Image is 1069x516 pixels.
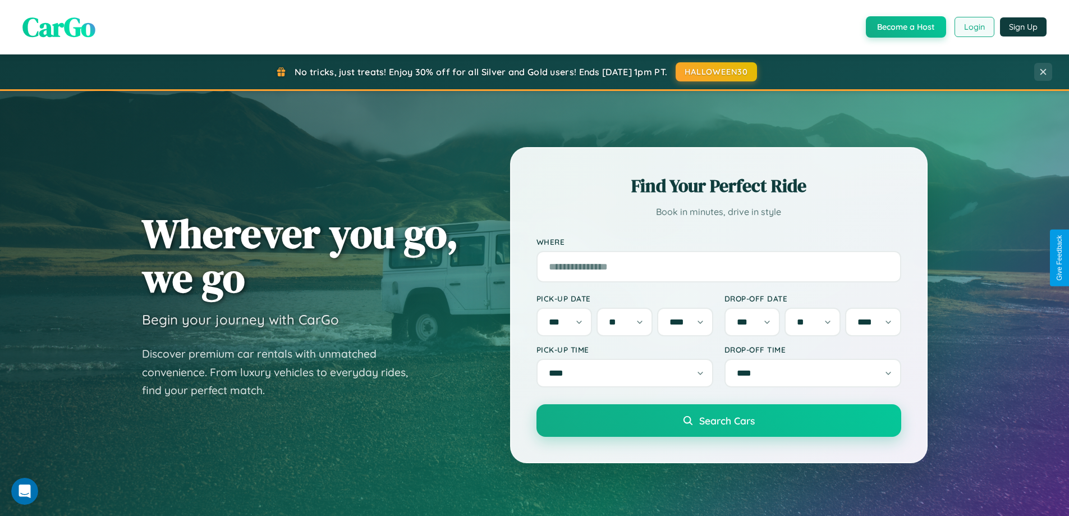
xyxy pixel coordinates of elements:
[536,204,901,220] p: Book in minutes, drive in style
[142,211,458,300] h1: Wherever you go, we go
[11,478,38,505] iframe: Intercom live chat
[295,66,667,77] span: No tricks, just treats! Enjoy 30% off for all Silver and Gold users! Ends [DATE] 1pm PT.
[724,294,901,303] label: Drop-off Date
[536,404,901,437] button: Search Cars
[699,414,755,427] span: Search Cars
[1000,17,1047,36] button: Sign Up
[536,173,901,198] h2: Find Your Perfect Ride
[536,345,713,354] label: Pick-up Time
[22,8,95,45] span: CarGo
[536,294,713,303] label: Pick-up Date
[536,237,901,246] label: Where
[1056,235,1063,281] div: Give Feedback
[142,311,339,328] h3: Begin your journey with CarGo
[724,345,901,354] label: Drop-off Time
[676,62,757,81] button: HALLOWEEN30
[955,17,994,37] button: Login
[866,16,946,38] button: Become a Host
[142,345,423,400] p: Discover premium car rentals with unmatched convenience. From luxury vehicles to everyday rides, ...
